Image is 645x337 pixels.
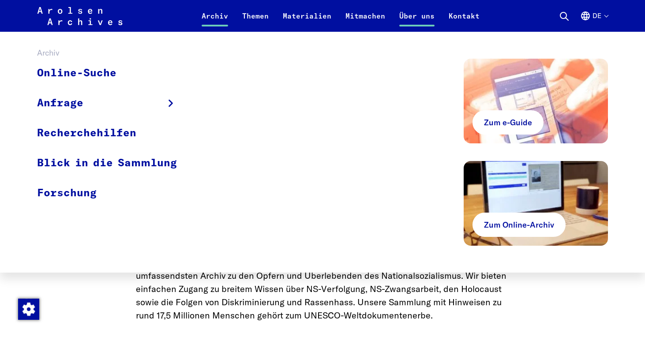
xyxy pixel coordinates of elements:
[37,88,188,118] a: Anfrage
[37,148,188,178] a: Blick in die Sammlung
[338,11,392,32] a: Mitmachen
[37,95,83,111] span: Anfrage
[37,59,188,246] ul: Archiv
[195,5,487,26] nav: Primär
[136,256,509,322] p: Die Arolsen Archives sind das internationale Zentrum über NS-Verfolgung mit dem weltweit umfassen...
[235,11,276,32] a: Themen
[18,299,39,320] img: Zustimmung ändern
[442,11,487,32] a: Kontakt
[37,118,188,148] a: Recherchehilfen
[580,11,608,32] button: Deutsch, Sprachauswahl
[392,11,442,32] a: Über uns
[37,178,188,208] a: Forschung
[484,219,554,231] span: Zum Online-Archiv
[484,116,532,128] span: Zum e-Guide
[472,110,544,135] a: Zum e-Guide
[276,11,338,32] a: Materialien
[472,213,566,237] a: Zum Online-Archiv
[37,59,188,88] a: Online-Suche
[195,11,235,32] a: Archiv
